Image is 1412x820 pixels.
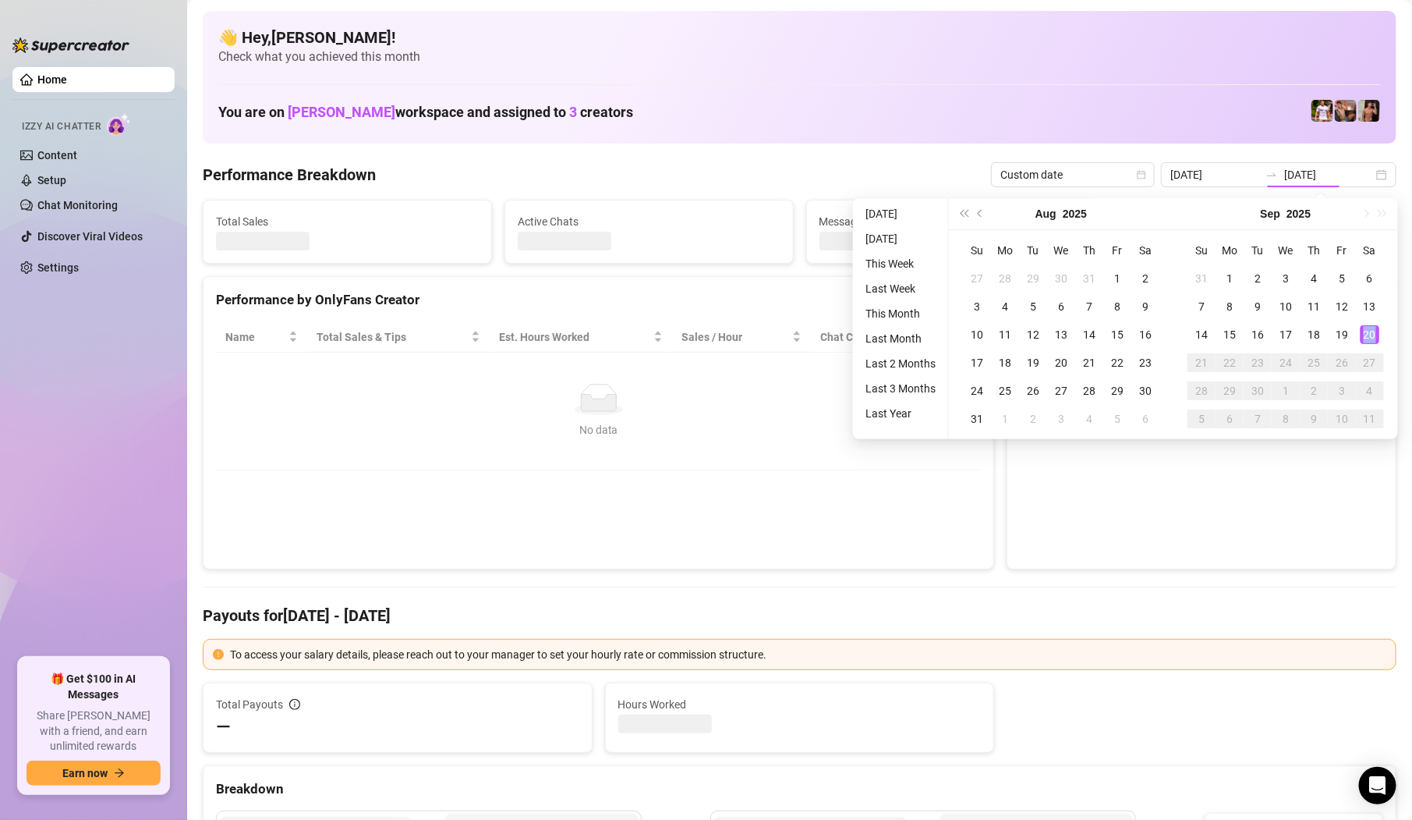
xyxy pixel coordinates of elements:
[1311,100,1333,122] img: Hector
[22,119,101,134] span: Izzy AI Chatter
[216,779,1383,800] div: Breakdown
[114,768,125,779] span: arrow-right
[203,605,1396,627] h4: Payouts for [DATE] - [DATE]
[307,322,489,353] th: Total Sales & Tips
[37,149,77,162] a: Content
[317,328,467,346] span: Total Sales & Tips
[672,322,811,353] th: Sales / Hour
[1265,169,1278,181] span: to
[499,328,651,346] div: Est. Hours Worked
[288,104,395,120] span: [PERSON_NAME]
[681,328,789,346] span: Sales / Hour
[27,708,161,754] span: Share [PERSON_NAME] with a friend, and earn unlimited rewards
[107,113,131,136] img: AI Chatter
[618,696,982,713] span: Hours Worked
[1359,767,1396,804] div: Open Intercom Messenger
[218,27,1381,48] h4: 👋 Hey, [PERSON_NAME] !
[27,672,161,702] span: 🎁 Get $100 in AI Messages
[216,322,307,353] th: Name
[225,328,285,346] span: Name
[518,213,780,230] span: Active Chats
[213,649,224,660] span: exclamation-circle
[12,37,129,53] img: logo-BBDzfeDw.svg
[1020,289,1383,311] div: Sales by OnlyFans Creator
[230,646,1386,663] div: To access your salary details, please reach out to your manager to set your hourly rate or commis...
[811,322,981,353] th: Chat Conversion
[37,199,118,211] a: Chat Monitoring
[216,289,981,311] div: Performance by OnlyFans Creator
[1284,166,1373,183] input: End date
[37,174,66,186] a: Setup
[218,48,1381,66] span: Check what you achieved this month
[1358,100,1380,122] img: Zach
[819,213,1082,230] span: Messages Sent
[232,421,965,438] div: No data
[62,767,108,779] span: Earn now
[216,213,479,230] span: Total Sales
[27,761,161,786] button: Earn nowarrow-right
[218,104,633,121] h1: You are on workspace and assigned to creators
[1000,163,1145,186] span: Custom date
[1265,169,1278,181] span: swap-right
[216,696,283,713] span: Total Payouts
[820,328,959,346] span: Chat Conversion
[37,230,143,243] a: Discover Viral Videos
[37,261,79,274] a: Settings
[203,164,376,186] h4: Performance Breakdown
[569,104,577,120] span: 3
[37,73,67,86] a: Home
[289,699,300,710] span: info-circle
[216,715,231,740] span: —
[1170,166,1259,183] input: Start date
[1137,170,1146,179] span: calendar
[1335,100,1357,122] img: Osvaldo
